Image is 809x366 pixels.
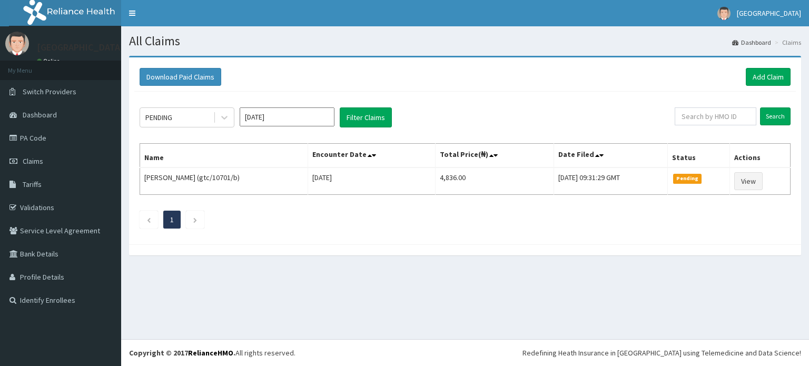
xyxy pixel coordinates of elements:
th: Total Price(₦) [436,144,554,168]
span: Switch Providers [23,87,76,96]
input: Search [760,107,791,125]
span: Tariffs [23,180,42,189]
input: Select Month and Year [240,107,334,126]
img: User Image [5,32,29,55]
a: RelianceHMO [188,348,233,358]
th: Encounter Date [308,144,436,168]
strong: Copyright © 2017 . [129,348,235,358]
p: [GEOGRAPHIC_DATA] [37,43,124,52]
th: Actions [730,144,791,168]
th: Date Filed [554,144,667,168]
img: User Image [717,7,731,20]
div: Redefining Heath Insurance in [GEOGRAPHIC_DATA] using Telemedicine and Data Science! [522,348,801,358]
td: 4,836.00 [436,167,554,195]
span: Claims [23,156,43,166]
a: View [734,172,763,190]
a: Previous page [146,215,151,224]
button: Filter Claims [340,107,392,127]
span: Dashboard [23,110,57,120]
td: [PERSON_NAME] (gtc/10701/b) [140,167,308,195]
td: [DATE] [308,167,436,195]
button: Download Paid Claims [140,68,221,86]
td: [DATE] 09:31:29 GMT [554,167,667,195]
h1: All Claims [129,34,801,48]
a: Add Claim [746,68,791,86]
a: Dashboard [732,38,771,47]
a: Online [37,57,62,65]
footer: All rights reserved. [121,339,809,366]
div: PENDING [145,112,172,123]
a: Next page [193,215,198,224]
th: Name [140,144,308,168]
span: Pending [673,174,702,183]
input: Search by HMO ID [675,107,756,125]
th: Status [667,144,730,168]
a: Page 1 is your current page [170,215,174,224]
span: [GEOGRAPHIC_DATA] [737,8,801,18]
li: Claims [772,38,801,47]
